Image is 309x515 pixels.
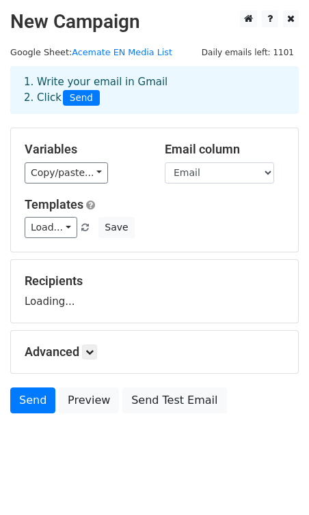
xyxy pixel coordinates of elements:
h5: Email column [165,142,284,157]
a: Acemate EN Media List [72,47,172,57]
a: Preview [59,387,119,413]
small: Google Sheet: [10,47,172,57]
h5: Variables [25,142,144,157]
button: Save [98,217,134,238]
h5: Recipients [25,274,284,289]
span: Daily emails left: 1101 [197,45,299,60]
a: Load... [25,217,77,238]
a: Templates [25,197,83,211]
a: Send [10,387,55,413]
a: Copy/paste... [25,162,108,183]
span: Send [63,90,100,106]
a: Send Test Email [122,387,226,413]
h5: Advanced [25,344,284,359]
div: 1. Write your email in Gmail 2. Click [14,74,295,106]
h2: New Campaign [10,10,299,33]
a: Daily emails left: 1101 [197,47,299,57]
div: Loading... [25,274,284,309]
